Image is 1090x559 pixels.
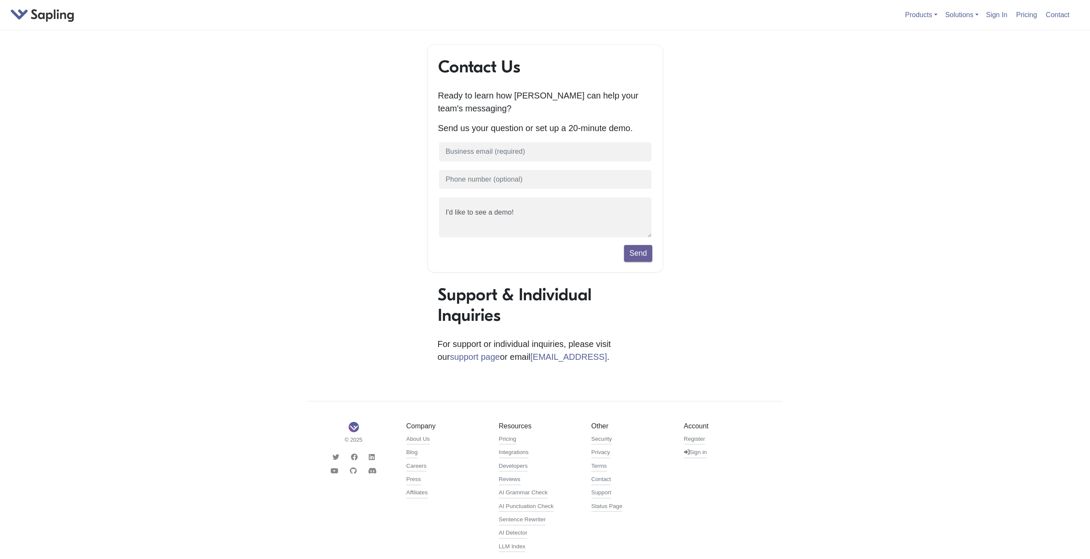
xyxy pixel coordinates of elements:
a: Sign in [684,448,707,458]
h5: Account [684,422,764,430]
p: Ready to learn how [PERSON_NAME] can help your team's messaging? [438,89,652,115]
a: Press [406,475,421,485]
a: Contact [1042,8,1073,22]
small: © 2025 [314,436,394,444]
a: Privacy [591,448,610,458]
i: LinkedIn [369,454,375,460]
i: Twitter [332,454,339,460]
a: AI Grammar Check [499,488,548,499]
a: AI Punctuation Check [499,502,554,512]
h5: Company [406,422,486,430]
p: For support or individual inquiries, please visit our or email . [438,338,653,363]
a: support page [450,352,500,362]
img: Sapling Logo [349,422,359,432]
button: Send [624,245,652,261]
a: Reviews [499,475,520,485]
a: Affiliates [406,488,428,499]
a: Security [591,435,612,445]
a: Developers [499,462,528,472]
input: Business email (required) [438,141,652,162]
input: Phone number (optional) [438,169,652,190]
h5: Resources [499,422,579,430]
a: Careers [406,462,427,472]
a: Blog [406,448,418,458]
a: Pricing [1013,8,1041,22]
a: Sentence Rewriter [499,515,546,526]
a: Register [684,435,705,445]
a: Sign In [982,8,1011,22]
a: Contact [591,475,611,485]
a: Support [591,488,612,499]
i: Facebook [351,454,358,460]
a: Status Page [591,502,623,512]
a: AI Detector [499,529,528,539]
a: Products [905,11,937,18]
i: Youtube [331,467,338,474]
a: Terms [591,462,607,472]
a: LLM Index [499,542,526,553]
a: About Us [406,435,430,445]
a: Solutions [945,11,979,18]
i: Discord [368,467,376,474]
a: Pricing [499,435,517,445]
h1: Support & Individual Inquiries [438,284,653,326]
h5: Other [591,422,671,430]
h1: Contact Us [438,57,652,77]
i: Github [350,467,357,474]
a: [EMAIL_ADDRESS] [530,352,607,362]
p: Send us your question or set up a 20-minute demo. [438,122,652,135]
a: Integrations [499,448,529,458]
textarea: I'd like to see a demo! [438,197,652,238]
